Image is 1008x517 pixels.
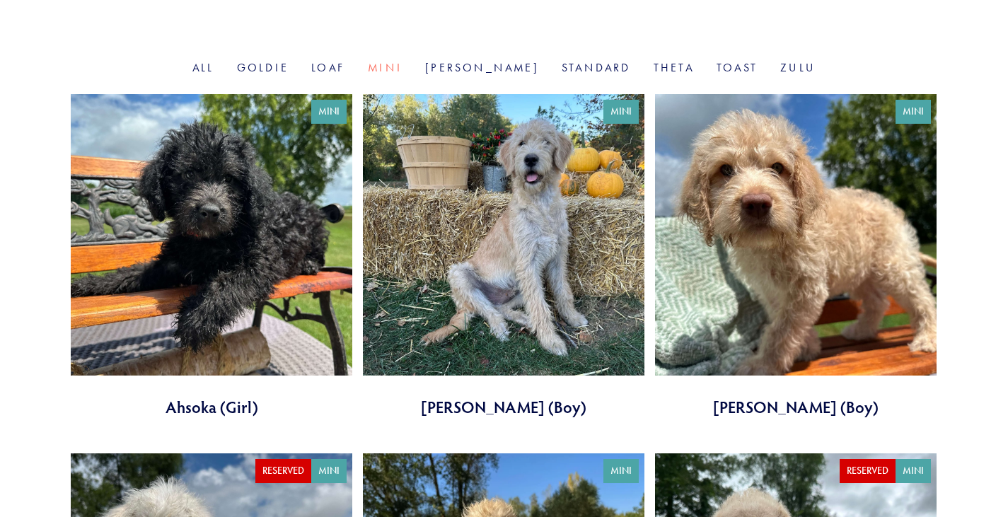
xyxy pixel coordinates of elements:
[311,61,345,74] a: Loaf
[368,61,402,74] a: Mini
[562,61,631,74] a: Standard
[192,61,214,74] a: All
[237,61,289,74] a: Goldie
[717,61,758,74] a: Toast
[425,61,539,74] a: [PERSON_NAME]
[654,61,694,74] a: Theta
[780,61,816,74] a: Zulu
